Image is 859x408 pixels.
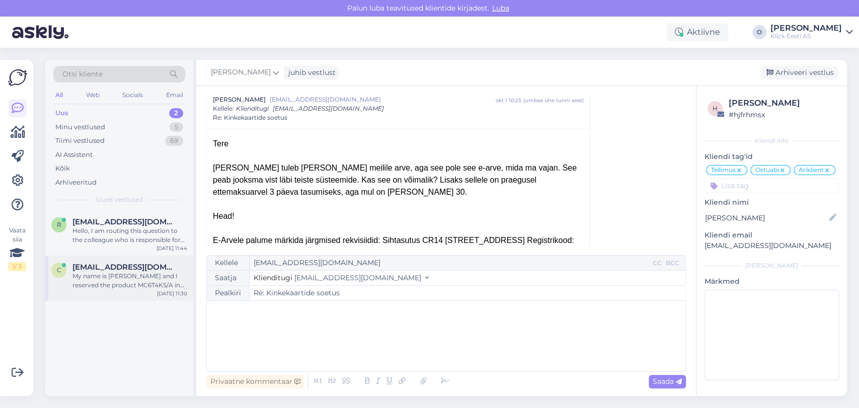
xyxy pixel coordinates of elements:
p: Kliendi email [705,230,839,240]
div: [PERSON_NAME] [770,24,842,32]
div: My name is [PERSON_NAME] and I reserved the product MC6T4KS/A in Kristiine Keskus for pick up [DA... [72,272,187,290]
div: All [53,89,65,102]
div: E-Arvele palume märkida järgmised rekvisiidid: Sihtasutus CR14 [STREET_ADDRESS] Registrikood: 900... [213,234,583,259]
p: Kliendi tag'id [705,151,839,162]
span: Ostuabi [755,167,779,173]
span: Kellele : [213,105,234,112]
div: Minu vestlused [55,122,105,132]
div: [DATE] 11:30 [157,290,187,297]
span: Re: Kinkekaartide soetus [213,113,287,122]
div: ( umbes ühe tunni eest ) [523,97,583,104]
span: [PERSON_NAME] [213,95,266,104]
div: Uus [55,108,68,118]
span: [EMAIL_ADDRESS][DOMAIN_NAME] [270,95,495,104]
span: Luba [489,4,512,13]
div: O [752,25,766,39]
p: [EMAIL_ADDRESS][DOMAIN_NAME] [705,240,839,251]
div: [PERSON_NAME] [729,97,836,109]
img: Askly Logo [8,68,27,87]
span: Klienditugi [236,105,269,112]
div: Kõik [55,164,70,174]
div: Arhiveeritud [55,178,97,188]
span: h [713,105,718,112]
input: Write subject here... [250,286,685,300]
div: Pealkiri [207,286,250,300]
div: Kellele [207,256,250,270]
div: [PERSON_NAME] [705,261,839,270]
span: [EMAIL_ADDRESS][DOMAIN_NAME] [294,273,421,282]
div: # hjfrhmsx [729,109,836,120]
p: Märkmed [705,276,839,287]
span: railiah@hotmail.com [72,217,177,226]
div: juhib vestlust [284,67,336,78]
span: Tellimus [711,167,736,173]
div: 2 [169,108,183,118]
div: Email [164,89,185,102]
div: Arhiveeri vestlus [760,66,838,79]
div: BCC [664,259,681,268]
span: Äriklient [799,167,824,173]
div: [DATE] 11:44 [157,244,187,252]
div: Privaatne kommentaar [206,375,304,388]
div: Vaata siia [8,226,26,271]
div: Web [84,89,102,102]
div: Tere [PERSON_NAME] tuleb [PERSON_NAME] meilile arve, aga see pole see e-arve, mida ma vajan. See ... [213,138,583,222]
div: 69 [165,136,183,146]
p: Kliendi nimi [705,197,839,208]
div: 5 [170,122,183,132]
div: Socials [120,89,145,102]
div: Saatja [207,271,250,285]
span: [EMAIL_ADDRESS][DOMAIN_NAME] [273,105,384,112]
input: Lisa nimi [705,212,827,223]
button: Klienditugi [EMAIL_ADDRESS][DOMAIN_NAME] [254,273,429,283]
div: Aktiivne [667,23,728,41]
span: c [57,266,61,274]
span: cesarzeppini@gmail.com [72,263,177,272]
div: okt 1 10:25 [495,97,521,104]
div: 1 / 3 [8,262,26,271]
div: AI Assistent [55,150,93,160]
span: [PERSON_NAME] [211,67,271,78]
input: Lisa tag [705,178,839,193]
span: Saada [653,377,682,386]
div: CC [651,259,664,268]
div: Klick Eesti AS [770,32,842,40]
div: Hello, I am routing this question to the colleague who is responsible for this topic. The reply m... [72,226,187,244]
span: r [57,221,61,228]
div: Tiimi vestlused [55,136,105,146]
a: [PERSON_NAME]Klick Eesti AS [770,24,853,40]
span: Otsi kliente [62,69,103,79]
span: Klienditugi [254,273,292,282]
input: Recepient... [250,256,651,270]
div: Kliendi info [705,136,839,145]
span: Uued vestlused [96,195,143,204]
